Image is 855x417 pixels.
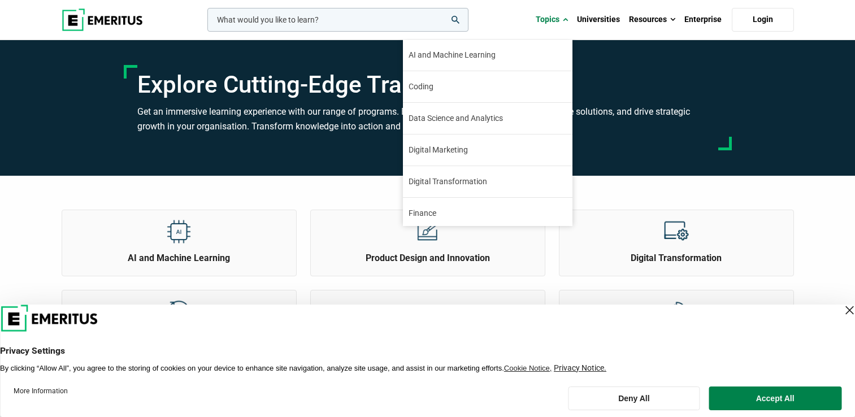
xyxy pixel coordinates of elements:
[403,103,572,134] a: Data Science and Analytics
[403,40,572,71] a: AI and Machine Learning
[166,299,192,324] img: Explore Topics
[403,198,572,229] a: Finance
[207,8,468,32] input: woocommerce-product-search-field-0
[137,71,718,99] h1: Explore Cutting-Edge Training Programs
[409,207,436,219] span: Finance
[732,8,794,32] a: Login
[559,290,793,345] a: Explore Topics Data Science and Analytics
[311,290,545,345] a: Explore Topics Coding
[166,219,192,244] img: Explore Topics
[663,219,689,244] img: Explore Topics
[559,210,793,264] a: Explore Topics Digital Transformation
[409,112,503,124] span: Data Science and Analytics
[311,210,545,264] a: Explore Topics Product Design and Innovation
[62,290,296,345] a: Explore Topics Finance
[409,81,433,93] span: Coding
[409,49,496,61] span: AI and Machine Learning
[663,299,689,324] img: Explore Topics
[403,166,572,197] a: Digital Transformation
[409,176,487,188] span: Digital Transformation
[409,144,468,156] span: Digital Marketing
[415,219,440,244] img: Explore Topics
[403,71,572,102] a: Coding
[62,210,296,264] a: Explore Topics AI and Machine Learning
[403,134,572,166] a: Digital Marketing
[137,105,718,133] h3: Get an immersive learning experience with our range of programs. Broaden your perspective, create...
[65,252,293,264] h2: AI and Machine Learning
[562,252,791,264] h2: Digital Transformation
[415,299,440,324] img: Explore Topics
[314,252,542,264] h2: Product Design and Innovation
